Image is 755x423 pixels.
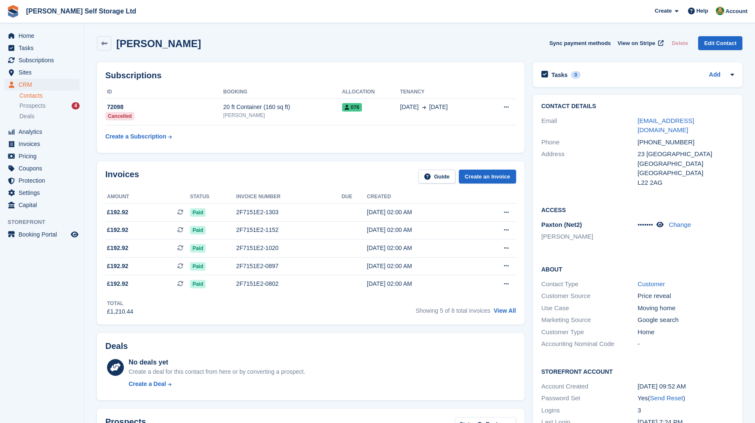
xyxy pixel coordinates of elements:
[19,162,69,174] span: Coupons
[190,208,206,217] span: Paid
[7,5,19,18] img: stora-icon-8386f47178a22dfd0bd8f6a31ec36ba5ce8667c1dd55bd0f319d3a0aa187defe.svg
[571,71,581,79] div: 0
[236,190,342,204] th: Invoice number
[223,103,342,112] div: 20 ft Container (160 sq ft)
[637,327,734,337] div: Home
[549,36,611,50] button: Sync payment methods
[19,187,69,199] span: Settings
[637,303,734,313] div: Moving home
[541,303,638,313] div: Use Case
[614,36,665,50] a: View on Stripe
[541,406,638,415] div: Logins
[541,339,638,349] div: Accounting Nominal Code
[105,103,223,112] div: 72098
[19,126,69,138] span: Analytics
[637,315,734,325] div: Google search
[637,168,734,178] div: [GEOGRAPHIC_DATA]
[637,291,734,301] div: Price reveal
[190,280,206,288] span: Paid
[236,244,342,253] div: 2F7151E2-1020
[696,7,708,15] span: Help
[541,116,638,135] div: Email
[4,126,80,138] a: menu
[23,4,139,18] a: [PERSON_NAME] Self Storage Ltd
[342,103,362,112] span: 076
[4,54,80,66] a: menu
[367,279,474,288] div: [DATE] 02:00 AM
[637,339,734,349] div: -
[541,205,734,214] h2: Access
[4,79,80,90] a: menu
[541,327,638,337] div: Customer Type
[637,178,734,188] div: L22 2AG
[648,394,685,402] span: ( )
[429,103,448,112] span: [DATE]
[190,244,206,253] span: Paid
[668,36,691,50] button: Delete
[19,30,69,42] span: Home
[19,79,69,90] span: CRM
[716,7,724,15] img: Joshua Wild
[19,54,69,66] span: Subscriptions
[70,229,80,239] a: Preview store
[637,394,734,403] div: Yes
[367,226,474,234] div: [DATE] 02:00 AM
[19,150,69,162] span: Pricing
[4,67,80,78] a: menu
[4,175,80,186] a: menu
[541,221,582,228] span: Paxton (Net2)
[105,132,166,141] div: Create a Subscription
[223,85,342,99] th: Booking
[107,307,133,316] div: £1,210.44
[107,226,129,234] span: £192.92
[618,39,655,48] span: View on Stripe
[541,367,734,375] h2: Storefront Account
[4,162,80,174] a: menu
[637,280,665,287] a: Customer
[4,187,80,199] a: menu
[19,175,69,186] span: Protection
[637,406,734,415] div: 3
[4,30,80,42] a: menu
[400,103,419,112] span: [DATE]
[19,101,80,110] a: Prospects 4
[541,265,734,273] h2: About
[541,291,638,301] div: Customer Source
[19,199,69,211] span: Capital
[541,149,638,187] div: Address
[19,102,46,110] span: Prospects
[637,138,734,147] div: [PHONE_NUMBER]
[726,7,747,16] span: Account
[342,190,367,204] th: Due
[190,226,206,234] span: Paid
[236,279,342,288] div: 2F7151E2-0802
[698,36,742,50] a: Edit Contact
[4,138,80,150] a: menu
[19,42,69,54] span: Tasks
[418,170,455,184] a: Guide
[105,190,190,204] th: Amount
[19,138,69,150] span: Invoices
[541,232,638,242] li: [PERSON_NAME]
[105,341,128,351] h2: Deals
[105,112,134,120] div: Cancelled
[400,85,485,99] th: Tenancy
[541,138,638,147] div: Phone
[8,218,84,226] span: Storefront
[107,300,133,307] div: Total
[105,71,516,80] h2: Subscriptions
[116,38,201,49] h2: [PERSON_NAME]
[107,262,129,271] span: £192.92
[367,190,474,204] th: Created
[105,85,223,99] th: ID
[4,150,80,162] a: menu
[129,357,305,367] div: No deals yet
[4,199,80,211] a: menu
[459,170,516,184] a: Create an Invoice
[494,307,516,314] a: View All
[637,159,734,169] div: [GEOGRAPHIC_DATA]
[105,129,172,144] a: Create a Subscription
[19,112,80,121] a: Deals
[637,221,653,228] span: •••••••
[367,262,474,271] div: [DATE] 02:00 AM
